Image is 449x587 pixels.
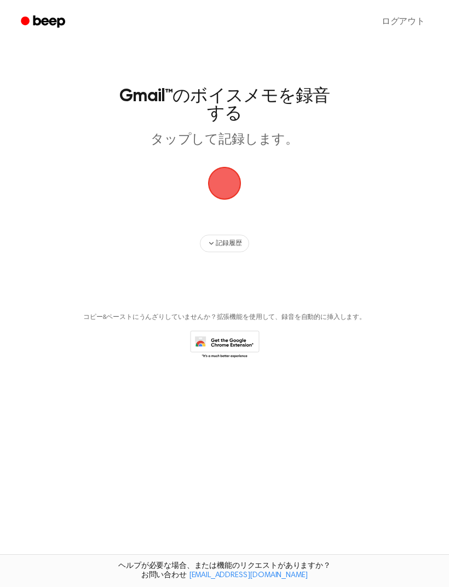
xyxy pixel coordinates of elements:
[13,11,75,33] a: ビープ音
[189,572,308,579] a: [EMAIL_ADDRESS][DOMAIN_NAME]
[118,88,331,123] h1: Gmail™のボイスメモを録音する
[118,131,331,149] p: タップして記録します。
[7,571,442,581] span: お問い合わせ
[83,313,366,322] p: コピー&ペーストにうんざりしていませんか？拡張機能を使用して、録音を自動的に挿入します。
[216,239,241,248] span: 記録履歴
[208,167,241,200] button: ビープ音のロゴ
[200,235,249,252] button: 記録履歴
[371,9,436,35] a: ログアウト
